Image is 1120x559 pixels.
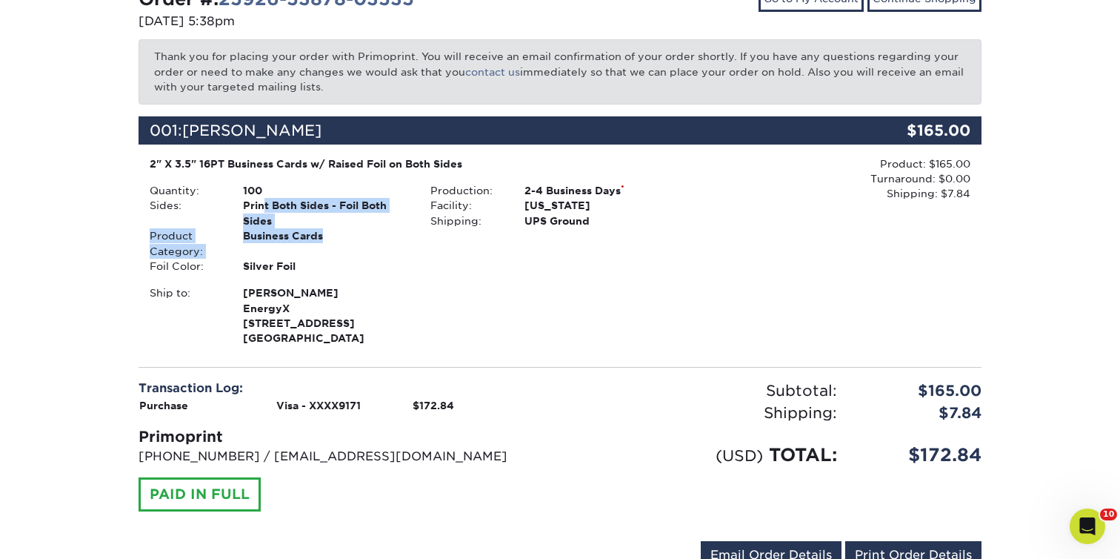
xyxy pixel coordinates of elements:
[139,400,188,411] strong: Purchase
[243,301,408,316] span: EnergyX
[139,426,549,448] div: Primoprint
[465,66,520,78] a: contact us
[701,156,970,202] div: Product: $165.00 Turnaround: $0.00 Shipping: $7.84
[139,380,549,397] div: Transaction Log:
[139,116,841,145] div: 001:
[560,380,848,402] div: Subtotal:
[513,214,701,228] div: UPS Ground
[419,183,513,198] div: Production:
[139,477,261,512] div: PAID IN FULL
[560,402,848,424] div: Shipping:
[232,198,419,228] div: Print Both Sides - Foil Both Sides
[1100,509,1117,520] span: 10
[769,444,837,466] span: TOTAL:
[848,442,993,469] div: $172.84
[139,198,232,228] div: Sides:
[139,259,232,274] div: Foil Color:
[150,156,690,171] div: 2" X 3.5" 16PT Business Cards w/ Raised Foil on Both Sides
[243,285,408,300] span: [PERSON_NAME]
[848,402,993,424] div: $7.84
[232,259,419,274] div: Silver Foil
[243,316,408,331] span: [STREET_ADDRESS]
[419,214,513,228] div: Shipping:
[232,228,419,259] div: Business Cards
[232,183,419,198] div: 100
[182,122,321,139] span: [PERSON_NAME]
[243,285,408,344] strong: [GEOGRAPHIC_DATA]
[139,183,232,198] div: Quantity:
[513,198,701,213] div: [US_STATE]
[139,285,232,346] div: Ship to:
[1070,509,1105,544] iframe: Intercom live chat
[413,400,454,411] strong: $172.84
[848,380,993,402] div: $165.00
[513,183,701,198] div: 2-4 Business Days
[139,13,549,30] p: [DATE] 5:38pm
[139,39,981,104] p: Thank you for placing your order with Primoprint. You will receive an email confirmation of your ...
[139,448,549,466] p: [PHONE_NUMBER] / [EMAIL_ADDRESS][DOMAIN_NAME]
[419,198,513,213] div: Facility:
[276,400,361,411] strong: Visa - XXXX9171
[139,228,232,259] div: Product Category:
[716,446,763,465] small: (USD)
[841,116,981,145] div: $165.00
